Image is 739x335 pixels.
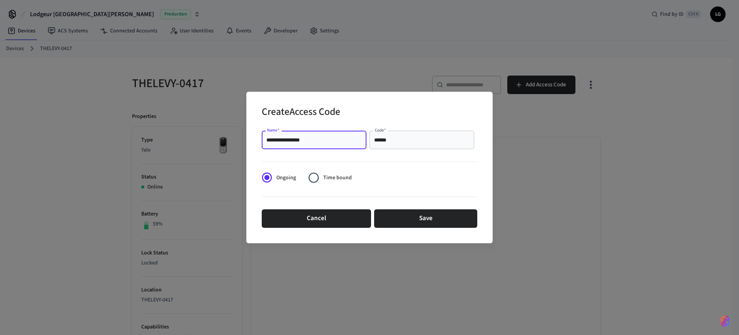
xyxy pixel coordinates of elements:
span: Ongoing [276,174,296,182]
label: Code [375,127,386,133]
h2: Create Access Code [262,101,340,125]
label: Name [267,127,279,133]
button: Cancel [262,209,371,228]
span: Time bound [323,174,352,182]
img: SeamLogoGradient.69752ec5.svg [721,315,730,327]
button: Save [374,209,477,228]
